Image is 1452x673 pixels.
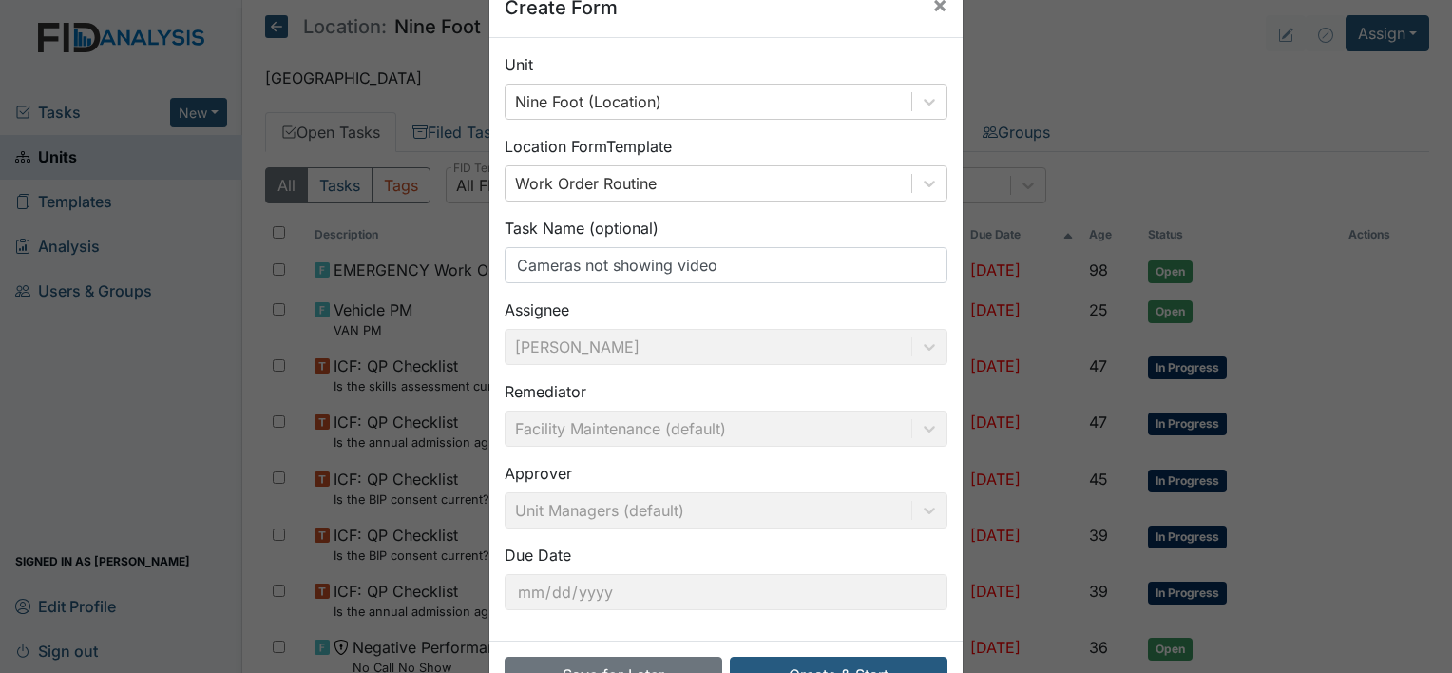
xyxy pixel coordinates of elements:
[505,217,659,240] label: Task Name (optional)
[505,462,572,485] label: Approver
[515,90,661,113] div: Nine Foot (Location)
[505,380,586,403] label: Remediator
[505,135,672,158] label: Location Form Template
[515,172,657,195] div: Work Order Routine
[505,53,533,76] label: Unit
[505,544,571,567] label: Due Date
[505,298,569,321] label: Assignee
